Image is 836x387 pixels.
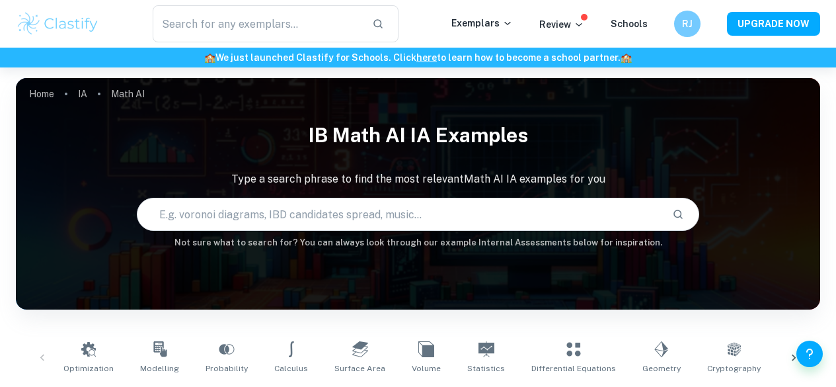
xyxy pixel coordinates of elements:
span: Probability [206,363,248,374]
p: Review [539,17,584,32]
span: Calculus [274,363,308,374]
span: Modelling [140,363,179,374]
span: 🏫 [204,52,215,63]
h6: Not sure what to search for? You can always look through our example Internal Assessments below f... [16,236,820,249]
span: Optimization [63,363,114,374]
span: 🏫 [621,52,632,63]
a: IA [78,85,87,103]
h1: IB Math AI IA examples [16,115,820,155]
button: RJ [674,11,701,37]
a: Home [29,85,54,103]
input: Search for any exemplars... [153,5,361,42]
h6: We just launched Clastify for Schools. Click to learn how to become a school partner. [3,50,833,65]
span: Statistics [467,363,505,374]
a: here [416,52,437,63]
input: E.g. voronoi diagrams, IBD candidates spread, music... [137,196,662,233]
a: Schools [611,19,648,29]
img: Clastify logo [16,11,100,37]
h6: RJ [680,17,695,31]
span: Geometry [642,363,681,374]
span: Cryptography [707,363,761,374]
p: Math AI [111,87,145,101]
button: Help and Feedback [796,341,823,367]
p: Exemplars [451,16,513,30]
span: Volume [412,363,441,374]
span: Differential Equations [531,363,616,374]
p: Type a search phrase to find the most relevant Math AI IA examples for you [16,171,820,187]
button: UPGRADE NOW [727,12,820,36]
span: Surface Area [334,363,385,374]
button: Search [667,203,689,226]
